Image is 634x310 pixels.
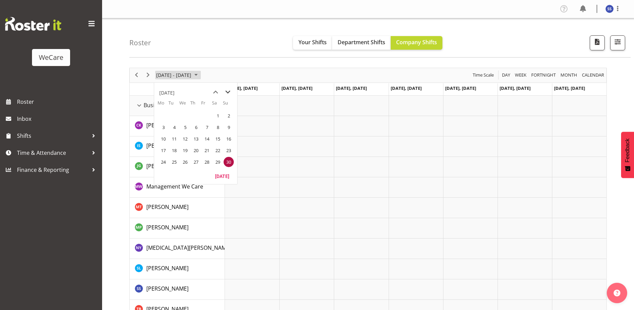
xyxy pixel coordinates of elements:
button: Previous [132,71,141,79]
span: Sunday, June 16, 2024 [224,134,234,144]
span: Monday, June 3, 2024 [158,122,168,132]
span: Friday, June 28, 2024 [202,157,212,167]
span: Sunday, June 9, 2024 [224,122,234,132]
button: Timeline Month [559,71,579,79]
button: Download a PDF of the roster according to the set date range. [590,35,605,50]
button: Feedback - Show survey [621,132,634,178]
a: [PERSON_NAME] [146,223,189,231]
td: Management We Care resource [130,177,225,198]
button: Department Shifts [332,36,391,50]
span: Saturday, June 22, 2024 [213,145,223,156]
span: Shifts [17,131,88,141]
span: Saturday, June 1, 2024 [213,111,223,121]
th: Mo [158,100,168,110]
th: Th [190,100,201,110]
span: Time & Attendance [17,148,88,158]
span: Day [501,71,511,79]
button: next month [222,86,234,98]
td: Millie Pumphrey resource [130,218,225,239]
span: Saturday, June 15, 2024 [213,134,223,144]
span: Saturday, June 29, 2024 [213,157,223,167]
span: [DATE] - [DATE] [156,71,192,79]
span: Wednesday, June 19, 2024 [180,145,190,156]
div: WeCare [39,52,63,63]
span: Week [514,71,527,79]
span: Monday, June 24, 2024 [158,157,168,167]
span: Thursday, June 13, 2024 [191,134,201,144]
a: Management We Care [146,182,203,191]
button: June 2024 [155,71,201,79]
span: Feedback [624,138,631,162]
span: Company Shifts [396,38,437,46]
span: Wednesday, June 12, 2024 [180,134,190,144]
span: Thursday, June 27, 2024 [191,157,201,167]
td: Sunday, June 30, 2024 [223,156,234,168]
span: Monday, June 17, 2024 [158,145,168,156]
span: [PERSON_NAME] [146,224,189,231]
span: Sunday, June 30, 2024 [224,157,234,167]
span: Friday, June 7, 2024 [202,122,212,132]
span: Month [560,71,578,79]
span: [DATE], [DATE] [445,85,476,91]
span: Roster [17,97,99,107]
span: calendar [581,71,605,79]
td: Michelle Thomas resource [130,198,225,218]
span: [DATE], [DATE] [500,85,531,91]
a: [PERSON_NAME] [146,264,189,272]
button: previous month [209,86,222,98]
div: June 24 - 30, 2024 [154,68,202,82]
span: [PERSON_NAME] [146,142,189,149]
h4: Roster [129,39,151,47]
span: Fortnight [531,71,556,79]
span: Monday, June 10, 2024 [158,134,168,144]
button: Filter Shifts [610,35,625,50]
span: Department Shifts [338,38,385,46]
span: Management We Care [146,183,203,190]
td: Janine Grundler resource [130,157,225,177]
span: [DATE], [DATE] [336,85,367,91]
button: Month [581,71,605,79]
div: previous period [131,68,142,82]
span: Saturday, June 8, 2024 [213,122,223,132]
a: [PERSON_NAME] [146,203,189,211]
th: Fr [201,100,212,110]
span: [DATE], [DATE] [391,85,422,91]
span: Finance & Reporting [17,165,88,175]
img: savita-savita11083.jpg [605,5,614,13]
span: [MEDICAL_DATA][PERSON_NAME] [146,244,231,251]
th: We [179,100,190,110]
button: Today [211,171,234,181]
button: Company Shifts [391,36,442,50]
span: Inbox [17,114,99,124]
th: Tu [168,100,179,110]
td: Business Support Office resource [130,96,225,116]
td: Savita Savita resource [130,279,225,300]
a: [PERSON_NAME] [146,284,189,293]
td: Chloe Kim resource [130,116,225,136]
a: [PERSON_NAME] [146,121,189,129]
button: Time Scale [472,71,495,79]
th: Su [223,100,234,110]
span: Tuesday, June 11, 2024 [169,134,179,144]
span: Business Support Office [144,101,205,109]
span: [PERSON_NAME] [146,285,189,292]
td: Sarah Lamont resource [130,259,225,279]
div: next period [142,68,154,82]
button: Timeline Week [514,71,528,79]
span: Tuesday, June 25, 2024 [169,157,179,167]
td: Isabel Simcox resource [130,136,225,157]
button: Fortnight [530,71,557,79]
span: Your Shifts [298,38,327,46]
span: Wednesday, June 5, 2024 [180,122,190,132]
img: help-xxl-2.png [614,290,620,296]
span: Friday, June 21, 2024 [202,145,212,156]
a: [PERSON_NAME] [146,162,189,170]
span: [DATE], [DATE] [227,85,258,91]
span: Tuesday, June 4, 2024 [169,122,179,132]
span: [DATE], [DATE] [554,85,585,91]
button: Next [144,71,153,79]
button: Timeline Day [501,71,511,79]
